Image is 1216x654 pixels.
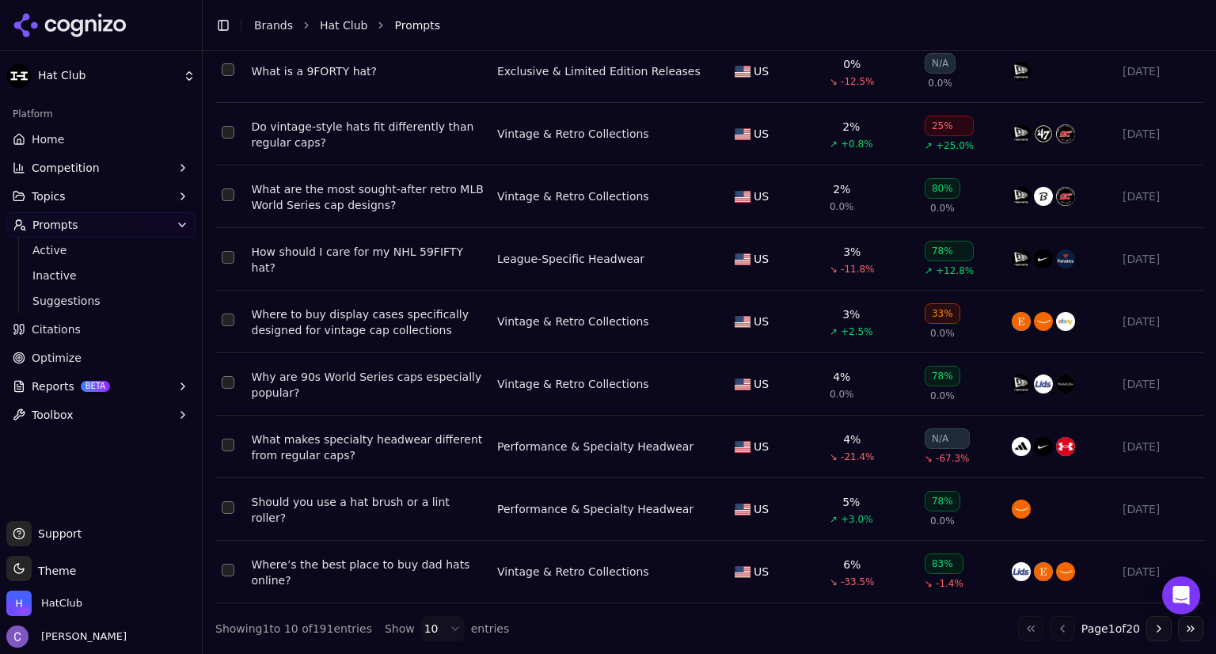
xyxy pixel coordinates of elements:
[497,501,693,517] a: Performance & Specialty Headwear
[252,119,484,150] a: Do vintage-style hats fit differently than regular caps?
[930,390,955,402] span: 0.0%
[252,306,484,338] div: Where to buy display cases specifically designed for vintage cap collections
[32,526,82,542] span: Support
[6,101,196,127] div: Platform
[936,577,963,590] span: -1.4%
[830,451,838,463] span: ↘
[222,439,234,451] button: Select row 185
[81,381,110,392] span: BETA
[254,19,293,32] a: Brands
[6,591,82,616] button: Open organization switcher
[1123,501,1197,517] div: [DATE]
[925,303,960,324] div: 33%
[735,504,750,515] img: US flag
[830,388,854,401] span: 0.0%
[32,131,64,147] span: Home
[6,625,28,648] img: Chris Hayes
[252,63,484,79] div: What is a 9FORTY hat?
[1123,439,1197,454] div: [DATE]
[385,621,415,637] span: Show
[841,263,874,276] span: -11.8%
[830,200,854,213] span: 0.0%
[925,178,960,199] div: 80%
[471,621,510,637] span: entries
[830,138,838,150] span: ↗
[394,17,440,33] span: Prompts
[735,566,750,578] img: US flag
[1056,375,1075,394] img: mitchell & ness
[41,596,82,610] span: HatClub
[1034,124,1053,143] img: 47 brand
[925,241,974,261] div: 78%
[252,557,484,588] div: Where’s the best place to buy dad hats online?
[754,564,769,580] span: US
[843,557,861,572] div: 6%
[936,452,969,465] span: -67.3%
[26,290,177,312] a: Suggestions
[1123,251,1197,267] div: [DATE]
[841,576,874,588] span: -33.5%
[830,325,838,338] span: ↗
[6,155,196,181] button: Competition
[1034,312,1053,331] img: amazon
[1123,376,1197,392] div: [DATE]
[841,138,873,150] span: +0.8%
[1012,187,1031,206] img: new era
[252,181,484,213] a: What are the most sought-after retro MLB World Series cap designs?
[1012,375,1031,394] img: new era
[497,251,644,267] a: League-Specific Headwear
[497,564,649,580] div: Vintage & Retro Collections
[1056,437,1075,456] img: under armour
[32,188,66,204] span: Topics
[925,116,974,136] div: 25%
[6,374,196,399] button: ReportsBETA
[754,439,769,454] span: US
[1056,562,1075,581] img: amazon
[497,439,693,454] div: Performance & Specialty Headwear
[32,293,170,309] span: Suggestions
[830,513,838,526] span: ↗
[1162,576,1200,614] div: Open Intercom Messenger
[1034,562,1053,581] img: etsy
[6,345,196,371] a: Optimize
[936,139,974,152] span: +25.0%
[497,188,649,204] div: Vintage & Retro Collections
[754,376,769,392] span: US
[930,327,955,340] span: 0.0%
[842,494,860,510] div: 5%
[936,264,974,277] span: +12.8%
[1012,500,1031,519] img: amazon
[925,53,956,74] div: N/A
[1056,249,1075,268] img: fanatics
[833,181,850,197] div: 2%
[35,629,127,644] span: [PERSON_NAME]
[842,306,860,322] div: 3%
[497,63,701,79] div: Exclusive & Limited Edition Releases
[497,126,649,142] a: Vintage & Retro Collections
[32,565,76,577] span: Theme
[497,314,649,329] a: Vintage & Retro Collections
[735,253,750,265] img: US flag
[252,369,484,401] div: Why are 90s World Series caps especially popular?
[254,17,1172,33] nav: breadcrumb
[925,491,960,511] div: 78%
[1056,312,1075,331] img: ebay
[6,625,127,648] button: Open user button
[841,451,874,463] span: -21.4%
[1012,312,1031,331] img: etsy
[32,160,100,176] span: Competition
[6,402,196,428] button: Toolbox
[222,126,234,139] button: Select row 188
[830,576,838,588] span: ↘
[754,314,769,329] span: US
[252,494,484,526] a: Should you use a hat brush or a lint roller?
[843,432,861,447] div: 4%
[754,63,769,79] span: US
[928,77,952,89] span: 0.0%
[222,564,234,576] button: Select row 178
[843,244,861,260] div: 3%
[252,244,484,276] div: How should I care for my NHL 59FIFTY hat?
[754,126,769,142] span: US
